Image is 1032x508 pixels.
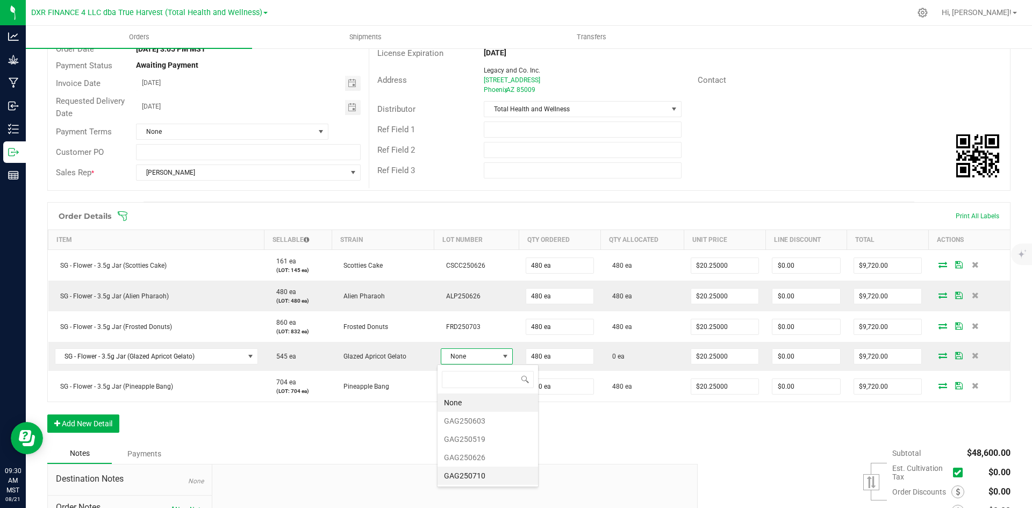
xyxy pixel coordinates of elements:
[438,467,538,485] li: GAG250710
[345,100,361,115] span: Toggle calendar
[847,230,929,250] th: Total
[26,26,252,48] a: Orders
[892,464,949,481] span: Est. Cultivation Tax
[8,170,19,181] inline-svg: Reports
[600,230,684,250] th: Qty Allocated
[438,412,538,430] li: GAG250603
[951,261,967,268] span: Save Order Detail
[56,96,125,118] span: Requested Delivery Date
[48,230,264,250] th: Item
[854,379,922,394] input: 0
[377,48,443,58] span: License Expiration
[11,422,43,454] iframe: Resource center
[956,134,999,177] qrcode: 00002309
[55,349,244,364] span: SG - Flower - 3.5g Jar (Glazed Apricot Gelato)
[988,467,1010,477] span: $0.00
[942,8,1012,17] span: Hi, [PERSON_NAME]!
[55,292,169,300] span: SG - Flower - 3.5g Jar (Alien Pharaoh)
[484,48,506,57] strong: [DATE]
[438,393,538,412] li: None
[188,477,204,485] span: None
[698,75,726,85] span: Contact
[8,124,19,134] inline-svg: Inventory
[526,258,594,273] input: 0
[951,382,967,389] span: Save Order Detail
[8,31,19,42] inline-svg: Analytics
[519,230,601,250] th: Qty Ordered
[484,76,540,84] span: [STREET_ADDRESS]
[854,289,922,304] input: 0
[31,8,262,17] span: DXR FINANCE 4 LLC dba True Harvest (Total Health and Wellness)
[441,292,481,300] span: ALP250626
[5,495,21,503] p: 08/21
[377,104,415,114] span: Distributor
[967,382,983,389] span: Delete Order Detail
[691,289,759,304] input: 0
[526,289,594,304] input: 0
[441,349,499,364] span: None
[434,230,519,250] th: Lot Number
[484,67,540,74] span: Legacy and Co. Inc.
[441,323,481,331] span: FRD250703
[114,32,164,42] span: Orders
[478,26,705,48] a: Transfers
[526,349,594,364] input: 0
[691,349,759,364] input: 0
[967,323,983,329] span: Delete Order Detail
[928,230,1010,250] th: Actions
[691,319,759,334] input: 0
[271,327,325,335] p: (LOT: 832 ea)
[56,168,91,177] span: Sales Rep
[332,230,434,250] th: Strain
[854,349,922,364] input: 0
[47,443,112,464] div: Notes
[526,379,594,394] input: 0
[967,448,1010,458] span: $48,600.00
[345,76,361,91] span: Toggle calendar
[137,165,346,180] span: [PERSON_NAME]
[55,348,258,364] span: NO DATA FOUND
[136,45,206,53] strong: [DATE] 3:05 PM MST
[56,127,112,137] span: Payment Terms
[607,323,632,331] span: 480 ea
[691,258,759,273] input: 0
[338,383,389,390] span: Pineapple Bang
[55,383,173,390] span: SG - Flower - 3.5g Jar (Pineapple Bang)
[562,32,621,42] span: Transfers
[967,292,983,298] span: Delete Order Detail
[438,430,538,448] li: GAG250519
[854,319,922,334] input: 0
[956,134,999,177] img: Scan me!
[5,466,21,495] p: 09:30 AM MST
[607,383,632,390] span: 480 ea
[854,258,922,273] input: 0
[953,466,967,480] span: Calculate cultivation tax
[271,378,296,386] span: 704 ea
[951,323,967,329] span: Save Order Detail
[892,488,951,496] span: Order Discounts
[916,8,929,18] div: Manage settings
[252,26,478,48] a: Shipments
[484,102,667,117] span: Total Health and Wellness
[506,86,514,94] span: AZ
[765,230,847,250] th: Line Discount
[8,54,19,65] inline-svg: Grow
[526,319,594,334] input: 0
[517,86,535,94] span: 85009
[607,262,632,269] span: 480 ea
[988,486,1010,497] span: $0.00
[484,86,507,94] span: Phoenix
[338,323,388,331] span: Frosted Donuts
[47,414,119,433] button: Add New Detail
[691,379,759,394] input: 0
[967,261,983,268] span: Delete Order Detail
[55,262,167,269] span: SG - Flower - 3.5g Jar (Scotties Cake)
[338,353,406,360] span: Glazed Apricot Gelato
[271,288,296,296] span: 480 ea
[441,262,485,269] span: CSCC250626
[56,473,204,485] span: Destination Notes
[56,44,94,54] span: Order Date
[56,61,112,70] span: Payment Status
[338,292,385,300] span: Alien Pharaoh
[59,212,111,220] h1: Order Details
